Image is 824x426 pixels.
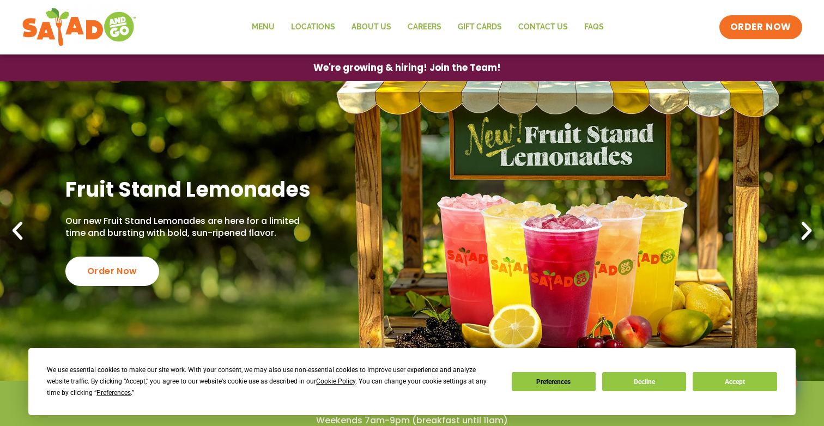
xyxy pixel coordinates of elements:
span: ORDER NOW [730,21,791,34]
div: We use essential cookies to make our site work. With your consent, we may also use non-essential ... [47,364,498,399]
button: Preferences [512,372,596,391]
h4: Weekdays 6:30am-9pm (breakfast until 10:30am) [22,397,802,409]
div: Previous slide [5,219,29,243]
a: Contact Us [510,15,576,40]
a: GIFT CARDS [450,15,510,40]
a: Menu [244,15,283,40]
div: Order Now [65,257,159,286]
h2: Fruit Stand Lemonades [65,176,316,203]
a: Locations [283,15,343,40]
p: Our new Fruit Stand Lemonades are here for a limited time and bursting with bold, sun-ripened fla... [65,215,316,240]
span: Preferences [96,389,131,397]
a: About Us [343,15,399,40]
div: Cookie Consent Prompt [28,348,796,415]
a: Careers [399,15,450,40]
span: Cookie Policy [316,378,355,385]
div: Next slide [795,219,819,243]
a: We're growing & hiring! Join the Team! [297,55,517,81]
a: ORDER NOW [719,15,802,39]
span: We're growing & hiring! Join the Team! [313,63,501,72]
button: Accept [693,372,777,391]
button: Decline [602,372,686,391]
nav: Menu [244,15,612,40]
img: new-SAG-logo-768×292 [22,5,137,49]
a: FAQs [576,15,612,40]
